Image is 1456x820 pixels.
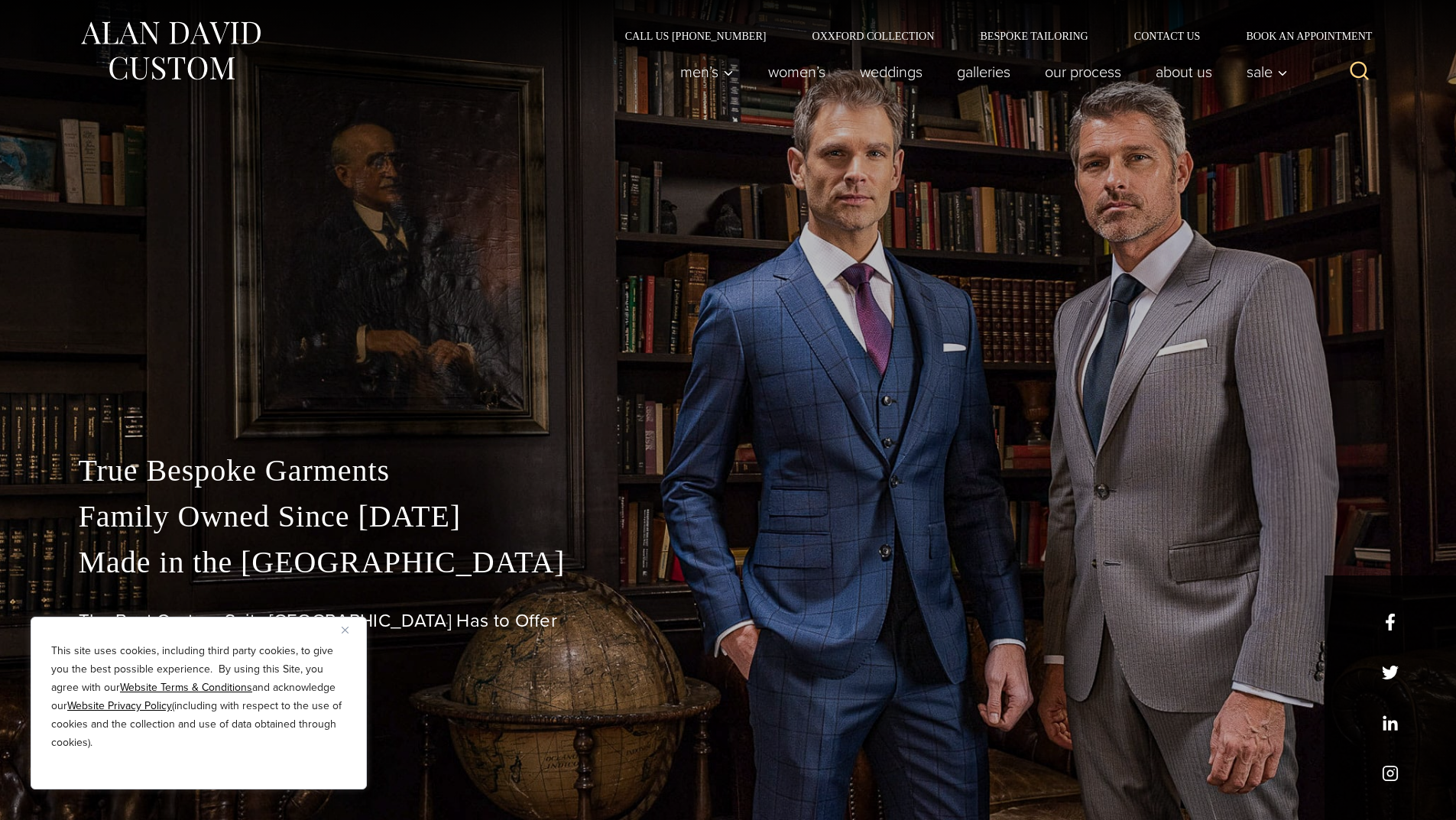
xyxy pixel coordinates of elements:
a: weddings [842,57,939,87]
nav: Secondary Navigation [602,31,1378,41]
a: Galleries [939,57,1027,87]
span: Sale [1247,64,1288,79]
a: Call Us [PHONE_NUMBER] [602,31,790,41]
a: Bespoke Tailoring [957,31,1111,41]
a: Book an Appointment [1223,31,1377,41]
a: Our Process [1027,57,1138,87]
a: Website Terms & Conditions [120,679,252,695]
p: True Bespoke Garments Family Owned Since [DATE] Made in the [GEOGRAPHIC_DATA] [79,448,1378,585]
a: About Us [1138,57,1229,87]
h1: The Best Custom Suits [GEOGRAPHIC_DATA] Has to Offer [79,610,1378,632]
a: Oxxford Collection [789,31,957,41]
a: Website Privacy Policy [67,698,172,714]
button: View Search Form [1341,53,1378,90]
img: Alan David Custom [79,17,262,85]
p: This site uses cookies, including third party cookies, to give you the best possible experience. ... [51,642,346,752]
a: Women’s [751,57,842,87]
span: Men’s [680,64,734,79]
a: Contact Us [1111,31,1224,41]
button: Close [342,621,360,639]
img: Close [342,627,349,634]
nav: Primary Navigation [663,57,1295,87]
